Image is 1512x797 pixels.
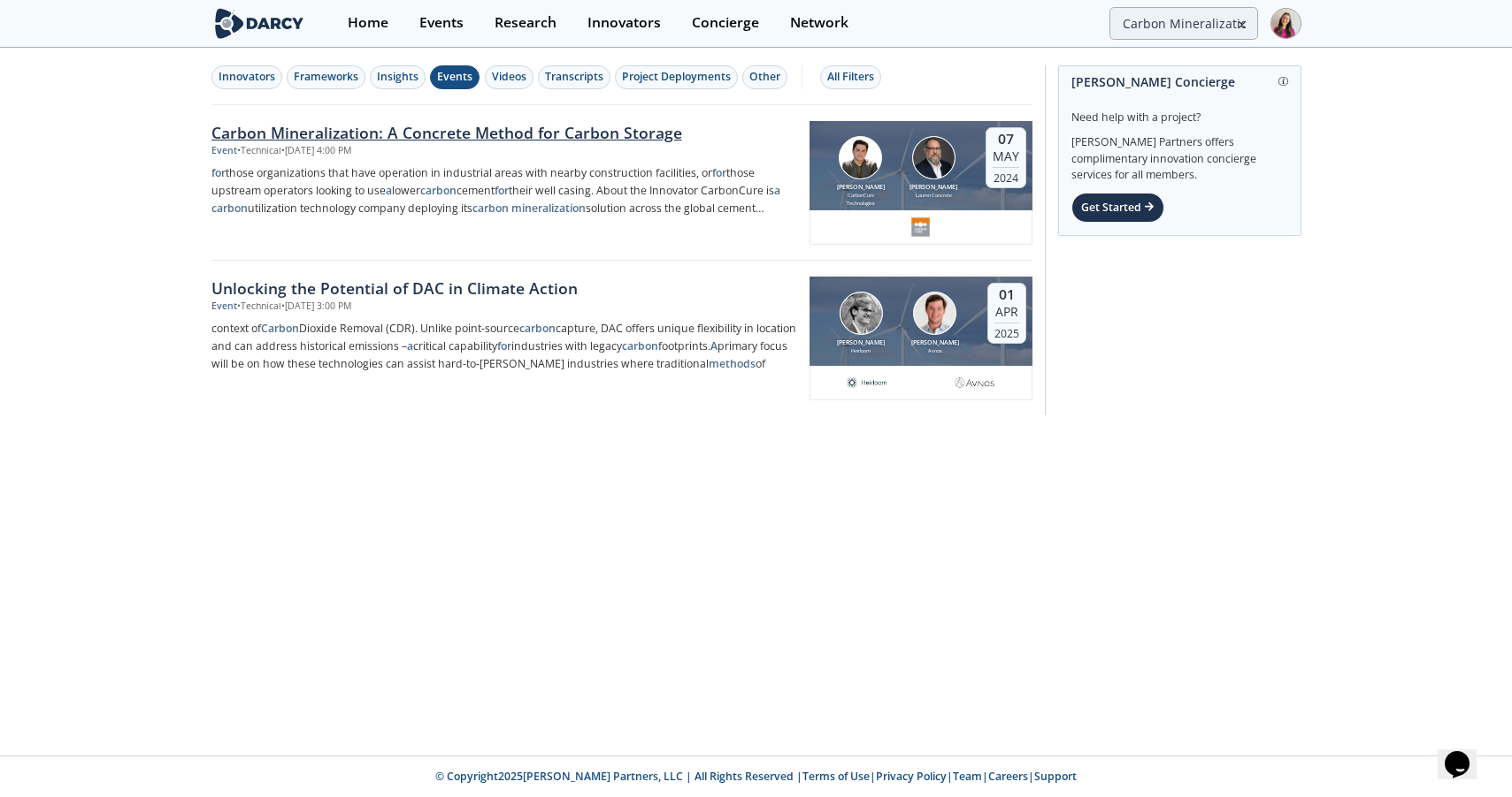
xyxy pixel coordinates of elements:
strong: a [407,338,413,353]
div: Transcripts [545,69,603,85]
strong: for [712,165,726,180]
strong: A [710,338,718,353]
strong: carbon [420,183,457,198]
div: Insights [377,69,418,85]
button: Events [430,65,480,89]
strong: Carbon [261,321,299,336]
div: CarbonCure Technologies [833,192,888,207]
iframe: chat widget [1438,726,1494,779]
a: Carbon Mineralization: A Concrete Method for Carbon Storage Event •Technical•[DATE] 4:00 PM forth... [211,105,1032,261]
div: 01 [994,286,1019,304]
a: Support [1034,769,1077,784]
div: 07 [993,131,1019,148]
div: Unlocking the Potential of DAC in Climate Action [211,277,797,300]
img: Max Scholten [840,292,883,335]
strong: for [211,165,226,180]
a: Team [953,769,982,784]
strong: for [497,338,511,353]
img: e3028ed6-b590-4a5b-a77e-3bfdf7e85b22 [954,372,995,393]
div: 2024 [993,167,1019,185]
strong: a [774,183,780,198]
strong: a [386,183,392,198]
div: Apr [994,304,1019,320]
div: Event [211,144,237,158]
img: information.svg [1278,77,1288,87]
img: Bernardo Martinez [839,136,882,179]
div: Need help with a project? [1071,97,1288,125]
input: Advanced Search [1109,7,1258,40]
div: [PERSON_NAME] [906,183,961,193]
a: Unlocking the Potential of DAC in Climate Action Event •Technical•[DATE] 3:00 PM context ofCarbon... [211,261,1032,415]
div: • Technical • [DATE] 3:00 PM [237,300,351,314]
img: Profile [1270,8,1301,39]
button: Innovators [211,65,282,89]
div: [PERSON_NAME] [833,338,888,348]
div: May [993,148,1019,164]
div: Avnos [907,347,962,354]
button: Frameworks [287,65,365,89]
button: Project Deployments [615,65,738,89]
div: [PERSON_NAME] Concierge [1071,66,1288,97]
img: logo-wide.svg [211,8,308,39]
img: Matthew Jetmore [912,136,956,179]
strong: for [495,183,509,198]
p: those organizations that have operation in industrial areas with nearby construction facilities, ... [211,164,797,217]
strong: carbon [622,338,658,353]
div: Concierge [692,16,759,30]
img: 74c6e5ca-c2e2-411e-b910-7a2acb02e1e3 [846,372,887,393]
div: Research [495,16,556,30]
div: Frameworks [294,69,358,85]
div: • Technical • [DATE] 4:00 PM [237,144,351,158]
button: Transcripts [538,65,610,89]
div: Innovators [219,69,275,85]
div: Home [348,16,388,30]
strong: carbon [519,321,556,336]
button: Videos [485,65,533,89]
strong: carbon [211,201,248,216]
a: Terms of Use [802,769,870,784]
div: Other [749,69,780,85]
div: [PERSON_NAME] [907,338,962,348]
p: © Copyright 2025 [PERSON_NAME] Partners, LLC | All Rights Reserved | | | | | [102,769,1411,785]
div: Carbon Mineralization: A Concrete Method for Carbon Storage [211,121,797,144]
div: Network [790,16,848,30]
div: Lauren Concrete [906,192,961,199]
div: [PERSON_NAME] Partners offers complimentary innovation concierge services for all members. [1071,125,1288,184]
div: All Filters [827,69,874,85]
div: Get Started [1071,193,1164,223]
div: Heirloom [833,347,888,354]
img: 1612040560898-CarbonCure.png [910,216,932,238]
p: context of Dioxide Removal (CDR). Unlike point-source capture, DAC offers unique flexibility in l... [211,320,797,373]
div: Project Deployments [622,69,731,85]
strong: mineralization [511,201,586,216]
div: Events [419,16,464,30]
strong: methods [709,356,756,371]
div: Event [211,300,237,314]
div: Videos [492,69,526,85]
div: Innovators [587,16,661,30]
button: All Filters [820,65,881,89]
div: Events [437,69,472,85]
strong: carbon [472,201,509,216]
div: [PERSON_NAME] [833,183,888,193]
button: Other [742,65,787,89]
div: 2025 [994,323,1019,340]
button: Insights [370,65,426,89]
a: Privacy Policy [876,769,947,784]
img: Ben Stone [913,292,956,335]
a: Careers [988,769,1028,784]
